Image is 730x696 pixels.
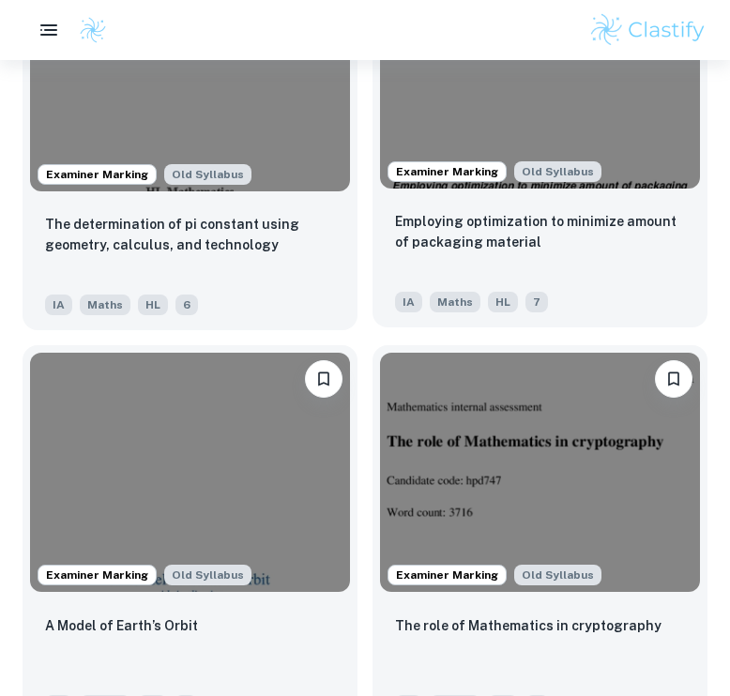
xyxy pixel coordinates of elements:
div: Although this IA is written for the old math syllabus (last exam in November 2020), the current I... [164,565,251,585]
span: Old Syllabus [514,565,601,585]
p: The determination of pi constant using geometry, calculus, and technology [45,214,335,255]
span: Examiner Marking [388,163,506,180]
button: Please log in to bookmark exemplars [655,360,692,398]
img: Maths IA example thumbnail: The role of Mathematics in cryptography [380,353,700,593]
img: Maths IA example thumbnail: A Model of Earth’s Orbit [30,353,350,593]
span: HL [138,295,168,315]
span: Maths [80,295,130,315]
span: 7 [525,292,548,312]
span: HL [488,292,518,312]
div: Although this IA is written for the old math syllabus (last exam in November 2020), the current I... [164,164,251,185]
span: Examiner Marking [38,166,156,183]
span: Old Syllabus [164,565,251,585]
div: Although this IA is written for the old math syllabus (last exam in November 2020), the current I... [514,161,601,182]
span: 6 [175,295,198,315]
p: Employing optimization to minimize amount of packaging material [395,211,685,252]
img: Clastify logo [79,16,107,44]
span: Old Syllabus [164,164,251,185]
span: Examiner Marking [388,567,506,583]
img: Clastify logo [588,11,707,49]
button: Please log in to bookmark exemplars [305,360,342,398]
div: Although this IA is written for the old math syllabus (last exam in November 2020), the current I... [514,565,601,585]
span: Old Syllabus [514,161,601,182]
span: IA [45,295,72,315]
span: IA [395,292,422,312]
a: Clastify logo [68,16,107,44]
span: Examiner Marking [38,567,156,583]
span: Maths [430,292,480,312]
p: A Model of Earth’s Orbit [45,615,198,636]
p: The role of Mathematics in cryptography [395,615,662,636]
